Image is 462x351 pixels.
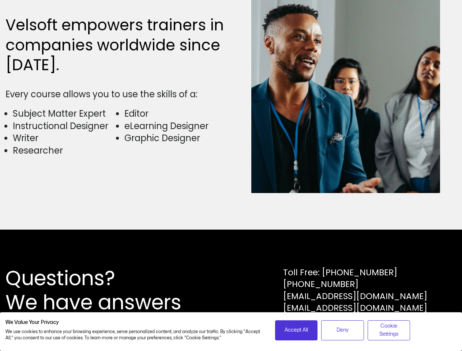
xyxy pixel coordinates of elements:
li: Researcher [13,144,116,157]
button: Accept all cookies [275,320,318,340]
p: We use cookies to enhance your browsing experience, serve personalized content, and analyze our t... [5,329,264,341]
li: Editor [124,107,227,120]
button: Deny all cookies [321,320,364,340]
h2: Questions? We have answers [5,266,208,314]
h2: Velsoft empowers trainers in companies worldwide since [DATE]. [5,15,228,75]
li: Subject Matter Expert [13,107,116,120]
div: Every course allows you to use the skills of a: [5,88,228,101]
span: Accept All [285,326,308,334]
li: eLearning Designer [124,120,227,132]
span: Cookie Settings [372,322,406,339]
span: Deny [337,326,349,334]
div: Toll Free: [PHONE_NUMBER] [PHONE_NUMBER] [EMAIL_ADDRESS][DOMAIN_NAME] [EMAIL_ADDRESS][DOMAIN_NAME] [283,267,427,314]
h2: We Value Your Privacy [5,319,264,326]
li: Instructional Designer [13,120,116,132]
li: Graphic Designer [124,132,227,144]
li: Writer [13,132,116,144]
button: Adjust cookie preferences [368,320,410,340]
